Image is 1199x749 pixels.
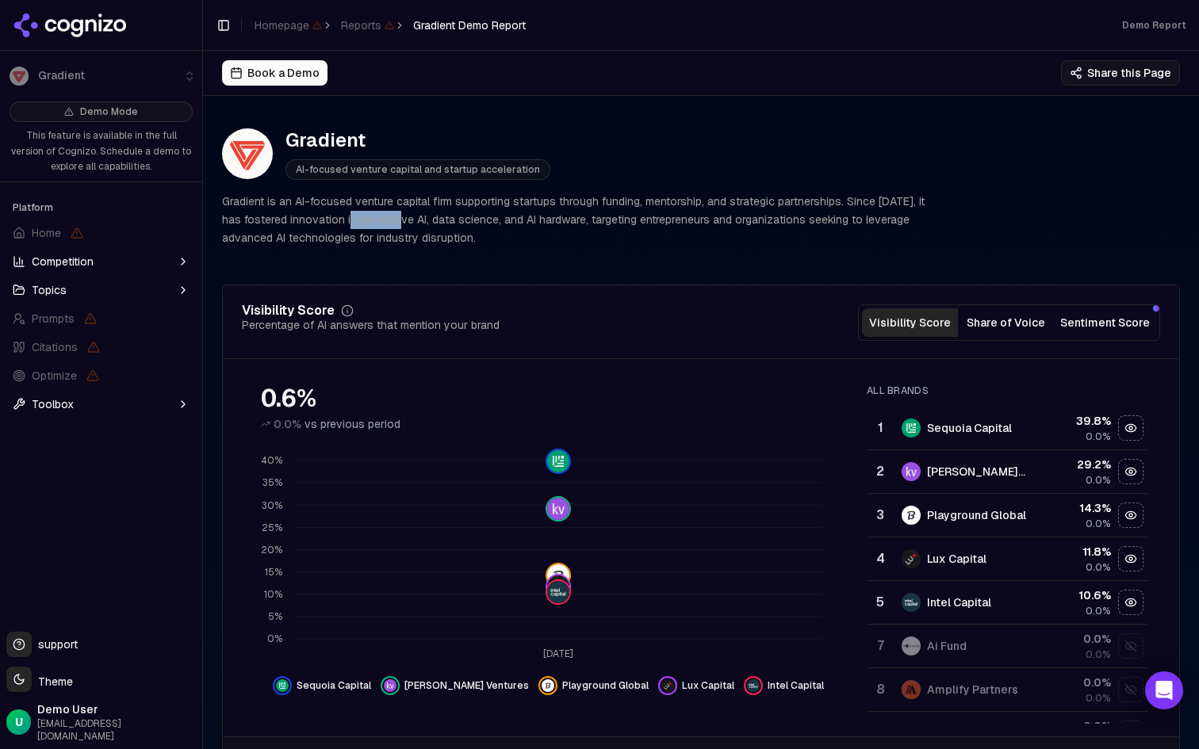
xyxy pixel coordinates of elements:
[902,636,921,655] img: ai fund
[32,225,61,241] span: Home
[868,407,1147,450] tr: 1sequoia capitalSequoia Capital39.8%0.0%Hide sequoia capital data
[543,648,573,660] tspan: [DATE]
[273,676,371,695] button: Hide sequoia capital data
[868,581,1147,625] tr: 5intel capitalIntel Capital10.6%0.0%Hide intel capital data
[875,506,886,525] div: 3
[927,594,991,610] div: Intel Capital
[1118,415,1143,441] button: Hide sequoia capital data
[868,625,1147,668] tr: 7ai fundAi Fund0.0%0.0%Show ai fund data
[902,462,921,481] img: khosla ventures
[1040,457,1110,472] div: 29.2 %
[274,416,301,432] span: 0.0%
[222,60,328,86] button: Book a Demo
[1118,546,1143,571] button: Hide lux capital data
[32,674,73,689] span: Theme
[276,679,289,692] img: sequoia capital
[381,676,529,695] button: Hide khosla ventures data
[15,714,23,730] span: U
[32,368,77,384] span: Optimize
[6,277,196,303] button: Topics
[958,308,1054,337] button: Share of Voice
[902,506,921,525] img: playground global
[255,17,526,33] nav: breadcrumb
[868,537,1147,581] tr: 4lux capitalLux Capital11.8%0.0%Hide lux capital data
[6,392,196,417] button: Toolbox
[262,522,282,534] tspan: 25%
[875,636,886,655] div: 7
[1054,308,1156,337] button: Sentiment Score
[285,159,550,180] span: AI-focused venture capital and startup acceleration
[868,668,1147,712] tr: 8amplify partnersAmplify Partners0.0%0.0%Show amplify partners data
[6,195,196,220] div: Platform
[267,633,282,646] tspan: 0%
[562,679,649,692] span: Playground Global
[862,308,958,337] button: Visibility Score
[902,549,921,568] img: lux capital
[542,679,554,692] img: playground global
[1122,19,1186,32] div: Demo Report
[1118,633,1143,659] button: Show ai fund data
[1040,718,1110,734] div: 0.0 %
[1118,677,1143,702] button: Show amplify partners data
[744,676,824,695] button: Hide intel capital data
[32,282,67,298] span: Topics
[902,418,921,438] img: sequoia capital
[927,682,1018,697] div: Amplify Partners
[927,464,1027,480] div: [PERSON_NAME] Ventures
[875,418,886,438] div: 1
[875,462,886,481] div: 2
[261,384,835,413] div: 0.6%
[902,593,921,612] img: intel capital
[222,193,933,246] p: Gradient is an AI-focused venture capital firm supporting startups through funding, mentorship, a...
[32,254,94,269] span: Competition
[875,593,886,612] div: 5
[747,679,760,692] img: intel capital
[297,679,371,692] span: Sequoia Capital
[1040,500,1110,516] div: 14.3 %
[404,679,529,692] span: [PERSON_NAME] Ventures
[547,575,569,598] img: lux capital
[538,676,649,695] button: Hide playground global data
[658,676,734,695] button: Hide lux capital data
[1118,720,1143,746] button: Show andreessen horowitz (a16z) data
[547,564,569,587] img: playground global
[1145,671,1183,709] div: Open Intercom Messenger
[927,551,986,567] div: Lux Capital
[262,499,282,512] tspan: 30%
[1040,544,1110,560] div: 11.8 %
[384,679,396,692] img: khosla ventures
[1086,430,1111,443] span: 0.0%
[32,339,78,355] span: Citations
[867,384,1147,397] div: All Brands
[547,451,569,473] img: sequoia capital
[768,679,824,692] span: Intel Capital
[242,317,500,333] div: Percentage of AI answers that mention your brand
[868,494,1147,537] tr: 3playground globalPlayground Global14.3%0.0%Hide playground global data
[875,549,886,568] div: 4
[261,544,282,556] tspan: 20%
[927,507,1026,523] div: Playground Global
[902,680,921,699] img: amplify partners
[1086,474,1111,487] span: 0.0%
[32,636,78,652] span: support
[37,717,196,743] span: [EMAIL_ADDRESS][DOMAIN_NAME]
[265,566,282,579] tspan: 15%
[1086,692,1111,705] span: 0.0%
[242,304,335,317] div: Visibility Score
[927,420,1012,436] div: Sequoia Capital
[1118,590,1143,615] button: Hide intel capital data
[305,416,400,432] span: vs previous period
[1040,674,1110,690] div: 0.0 %
[37,701,196,717] span: Demo User
[285,128,550,153] div: Gradient
[1061,60,1180,86] button: Share this Page
[32,396,74,412] span: Toolbox
[255,17,322,33] span: Homepage
[341,17,394,33] span: Reports
[682,679,734,692] span: Lux Capital
[1040,631,1110,647] div: 0.0 %
[1086,561,1111,574] span: 0.0%
[262,477,282,490] tspan: 35%
[413,17,526,33] span: Gradient Demo Report
[868,450,1147,494] tr: 2khosla ventures[PERSON_NAME] Ventures29.2%0.0%Hide khosla ventures data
